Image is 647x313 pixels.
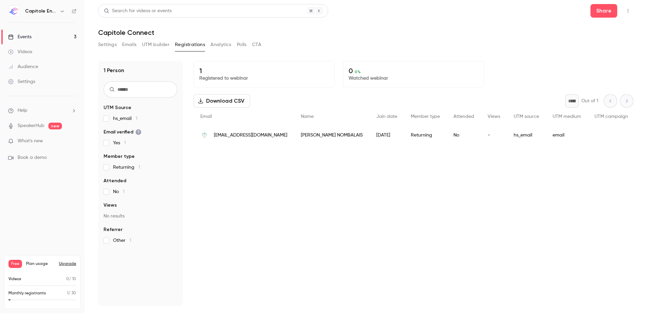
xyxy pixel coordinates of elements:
button: Registrations [175,39,205,50]
button: Polls [237,39,247,50]
span: 1 [138,165,140,170]
section: facet-groups [104,104,177,244]
div: [PERSON_NAME] NOMBALAIS [294,126,370,145]
span: Member type [411,114,440,119]
span: new [48,123,62,129]
button: UTM builder [142,39,170,50]
span: UTM Source [104,104,131,111]
button: Download CSV [194,94,250,108]
span: Email [200,114,212,119]
span: hs_email [113,115,137,122]
span: Views [104,202,117,209]
img: Capitole Energie [8,6,19,17]
button: Emails [122,39,136,50]
span: 1 [136,116,137,121]
button: Settings [98,39,117,50]
p: Monthly registrants [8,290,46,296]
h1: Capitole Connect [98,28,633,37]
div: Audience [8,63,38,70]
span: Help [18,107,27,114]
span: Other [113,237,131,244]
p: / 10 [66,276,76,282]
p: No results [104,213,177,220]
p: Videos [8,276,21,282]
span: 0 % [355,69,361,74]
button: CTA [252,39,261,50]
p: / 30 [67,290,76,296]
span: Attended [453,114,474,119]
span: Free [8,260,22,268]
li: help-dropdown-opener [8,107,76,114]
span: UTM source [514,114,539,119]
span: Member type [104,153,135,160]
span: Join date [376,114,397,119]
span: Returning [113,164,140,171]
span: 1 [124,141,126,145]
span: No [113,188,125,195]
h1: 1 Person [104,66,124,75]
span: Book a demo [18,154,47,161]
span: 0 [66,277,69,281]
span: Attended [104,178,126,184]
span: Email verified [104,129,141,135]
span: [EMAIL_ADDRESS][DOMAIN_NAME] [214,132,287,139]
p: 1 [199,67,329,75]
div: Settings [8,78,35,85]
span: 1 [123,189,125,194]
span: What's new [18,138,43,145]
div: Search for videos or events [104,7,172,15]
div: [DATE] [370,126,404,145]
span: 1 [67,291,68,295]
div: Returning [404,126,447,145]
img: welkomenergy.com [200,131,208,139]
div: - [481,126,507,145]
span: Name [301,114,314,119]
p: Out of 1 [581,98,598,104]
span: Plan usage [26,261,55,267]
span: UTM medium [553,114,581,119]
a: SpeakerHub [18,122,44,129]
button: Upgrade [59,261,76,267]
span: Referrer [104,226,122,233]
div: Videos [8,48,32,55]
button: Analytics [210,39,231,50]
h6: Capitole Energie [25,8,57,15]
p: 0 [349,67,478,75]
div: hs_email [507,126,546,145]
span: 1 [130,238,131,243]
span: Yes [113,140,126,146]
span: Views [488,114,500,119]
div: email [546,126,588,145]
div: Events [8,34,31,40]
span: UTM campaign [595,114,628,119]
p: Watched webinar [349,75,478,82]
button: Share [590,4,617,18]
p: Registered to webinar [199,75,329,82]
div: No [447,126,481,145]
